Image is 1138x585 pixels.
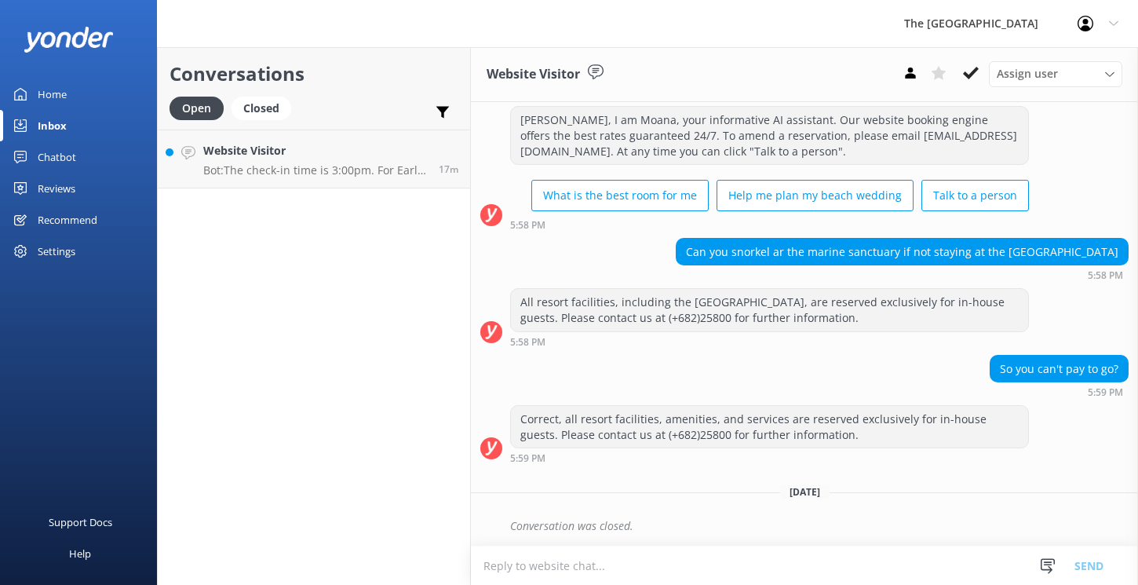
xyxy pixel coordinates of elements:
[989,61,1122,86] div: Assign User
[170,99,232,116] a: Open
[1088,271,1123,280] strong: 5:58 PM
[531,180,709,211] button: What is the best room for me
[232,97,291,120] div: Closed
[510,338,545,347] strong: 5:58 PM
[921,180,1029,211] button: Talk to a person
[38,110,67,141] div: Inbox
[439,163,458,176] span: Sep 07 2025 11:39pm (UTC -10:00) Pacific/Honolulu
[997,65,1058,82] span: Assign user
[38,236,75,267] div: Settings
[24,27,114,53] img: yonder-white-logo.png
[203,142,427,159] h4: Website Visitor
[232,99,299,116] a: Closed
[510,513,1129,539] div: Conversation was closed.
[38,204,97,236] div: Recommend
[990,356,1128,382] div: So you can't pay to go?
[511,289,1028,331] div: All resort facilities, including the [GEOGRAPHIC_DATA], are reserved exclusively for in-house gue...
[480,513,1129,539] div: 2025-09-07T02:06:24.355
[677,239,1128,265] div: Can you snorkel ar the marine sanctuary if not staying at the [GEOGRAPHIC_DATA]
[510,221,545,230] strong: 5:58 PM
[38,79,67,110] div: Home
[510,452,1029,463] div: Sep 05 2025 11:59pm (UTC -10:00) Pacific/Honolulu
[990,386,1129,397] div: Sep 05 2025 11:59pm (UTC -10:00) Pacific/Honolulu
[170,59,458,89] h2: Conversations
[38,141,76,173] div: Chatbot
[69,538,91,569] div: Help
[510,454,545,463] strong: 5:59 PM
[49,506,112,538] div: Support Docs
[780,485,830,499] span: [DATE]
[511,406,1028,448] div: Correct, all resort facilities, amenities, and services are reserved exclusively for in-house gue...
[510,336,1029,347] div: Sep 05 2025 11:58pm (UTC -10:00) Pacific/Honolulu
[511,107,1028,164] div: [PERSON_NAME], I am Moana, your informative AI assistant. Our website booking engine offers the b...
[676,269,1129,280] div: Sep 05 2025 11:58pm (UTC -10:00) Pacific/Honolulu
[1088,388,1123,397] strong: 5:59 PM
[203,163,427,177] p: Bot: The check-in time is 3:00pm. For Early Check-in from 6am onwards, subject to availability, y...
[158,130,470,188] a: Website VisitorBot:The check-in time is 3:00pm. For Early Check-in from 6am onwards, subject to a...
[510,219,1029,230] div: Sep 05 2025 11:58pm (UTC -10:00) Pacific/Honolulu
[487,64,580,85] h3: Website Visitor
[170,97,224,120] div: Open
[38,173,75,204] div: Reviews
[717,180,914,211] button: Help me plan my beach wedding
